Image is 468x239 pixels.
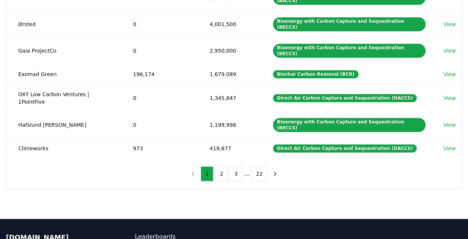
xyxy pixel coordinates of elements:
button: 1 [201,166,214,181]
td: 2,950,000 [198,37,261,64]
td: 973 [121,138,198,158]
td: 0 [121,84,198,111]
td: Climeworks [6,138,121,158]
td: 0 [121,11,198,37]
button: next page [269,166,281,181]
a: View [443,47,456,54]
div: Direct Air Carbon Capture and Sequestration (DACCS) [273,94,417,102]
div: Direct Air Carbon Capture and Sequestration (DACCS) [273,144,417,152]
td: 419,877 [198,138,261,158]
a: View [443,94,456,102]
td: 196,174 [121,64,198,84]
td: 1,345,847 [198,84,261,111]
td: 0 [121,37,198,64]
a: View [443,145,456,152]
div: Bioenergy with Carbon Capture and Sequestration (BECCS) [273,17,426,31]
div: Bioenergy with Carbon Capture and Sequestration (BECCS) [273,118,426,132]
td: 1,199,998 [198,111,261,138]
div: Bioenergy with Carbon Capture and Sequestration (BECCS) [273,44,426,58]
button: 22 [251,166,268,181]
a: View [443,21,456,28]
td: Hafslund [PERSON_NAME] [6,111,121,138]
li: ... [244,169,249,178]
button: 3 [229,166,242,181]
td: Ørsted [6,11,121,37]
td: Gaia ProjectCo [6,37,121,64]
td: 0 [121,111,198,138]
td: OXY Low Carbon Ventures | 1PointFive [6,84,121,111]
td: Exomad Green [6,64,121,84]
td: 4,001,500 [198,11,261,37]
td: 1,679,089 [198,64,261,84]
button: 2 [215,166,228,181]
a: View [443,121,456,129]
div: Biochar Carbon Removal (BCR) [273,70,359,78]
a: View [443,70,456,78]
